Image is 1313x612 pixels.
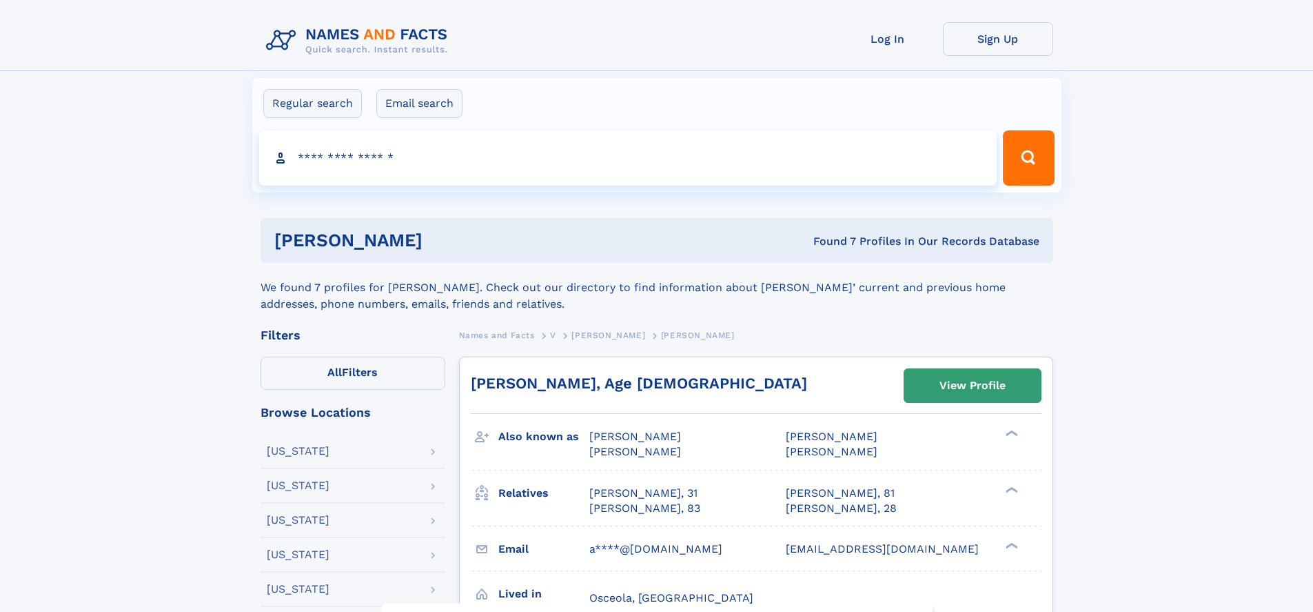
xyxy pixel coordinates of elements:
[661,330,735,340] span: [PERSON_NAME]
[550,330,556,340] span: V
[267,549,329,560] div: [US_STATE]
[498,537,589,561] h3: Email
[589,430,681,443] span: [PERSON_NAME]
[1002,541,1019,550] div: ❯
[261,357,445,390] label: Filters
[498,582,589,606] h3: Lived in
[471,375,807,392] a: [PERSON_NAME], Age [DEMOGRAPHIC_DATA]
[786,501,897,516] a: [PERSON_NAME], 28
[261,329,445,342] div: Filters
[274,232,618,249] h1: [PERSON_NAME]
[259,130,997,186] input: search input
[459,326,535,344] a: Names and Facts
[498,482,589,505] h3: Relatives
[327,366,342,379] span: All
[571,326,645,344] a: [PERSON_NAME]
[498,425,589,448] h3: Also known as
[261,263,1053,313] div: We found 7 profiles for [PERSON_NAME]. Check out our directory to find information about [PERSON_...
[589,486,698,501] a: [PERSON_NAME], 31
[571,330,645,340] span: [PERSON_NAME]
[786,542,979,555] span: [EMAIL_ADDRESS][DOMAIN_NAME]
[263,89,362,118] label: Regular search
[267,446,329,457] div: [US_STATE]
[589,445,681,458] span: [PERSON_NAME]
[943,22,1053,56] a: Sign Up
[376,89,462,118] label: Email search
[267,515,329,526] div: [US_STATE]
[833,22,943,56] a: Log In
[589,591,753,604] span: Osceola, [GEOGRAPHIC_DATA]
[1002,485,1019,494] div: ❯
[618,234,1039,249] div: Found 7 Profiles In Our Records Database
[589,501,700,516] a: [PERSON_NAME], 83
[267,584,329,595] div: [US_STATE]
[1003,130,1054,186] button: Search Button
[550,326,556,344] a: V
[939,370,1006,402] div: View Profile
[786,445,877,458] span: [PERSON_NAME]
[786,430,877,443] span: [PERSON_NAME]
[904,369,1041,402] a: View Profile
[1002,429,1019,438] div: ❯
[261,406,445,419] div: Browse Locations
[261,22,459,59] img: Logo Names and Facts
[267,480,329,491] div: [US_STATE]
[786,486,895,501] a: [PERSON_NAME], 81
